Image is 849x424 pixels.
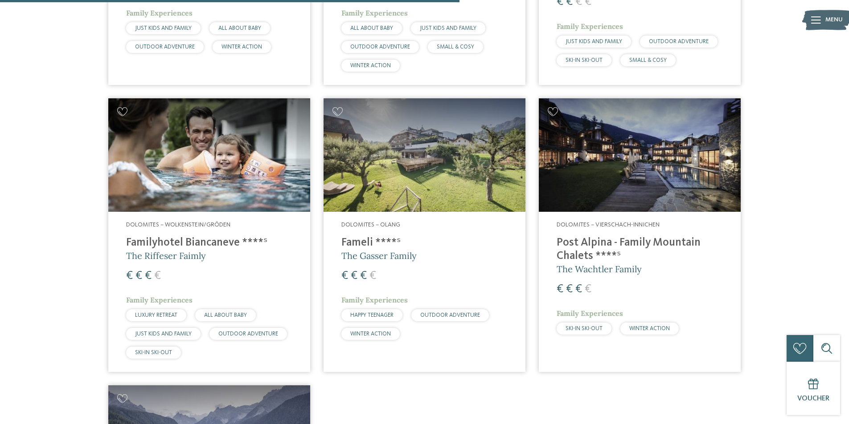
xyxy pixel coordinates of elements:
[126,8,193,17] span: Family Experiences
[126,236,292,250] h4: Familyhotel Biancaneve ****ˢ
[135,270,142,282] span: €
[539,98,741,212] img: Post Alpina - Family Mountain Chalets ****ˢ
[629,326,670,331] span: WINTER ACTION
[350,44,410,50] span: OUTDOOR ADVENTURE
[420,25,476,31] span: JUST KIDS AND FAMILY
[350,312,394,318] span: HAPPY TEENAGER
[135,350,172,355] span: SKI-IN SKI-OUT
[324,98,525,372] a: Looking for family hotels? Find the best ones here! Dolomites – Olang Fameli ****ˢ The Gasser Fam...
[351,270,357,282] span: €
[126,222,230,228] span: Dolomites – Wolkenstein/Gröden
[108,98,310,212] img: Looking for family hotels? Find the best ones here!
[629,57,667,63] span: SMALL & COSY
[557,309,623,318] span: Family Experiences
[341,222,400,228] span: Dolomites – Olang
[126,295,193,304] span: Family Experiences
[135,331,192,337] span: JUST KIDS AND FAMILY
[787,362,840,415] a: Voucher
[557,222,660,228] span: Dolomites – Vierschach-Innichen
[557,22,623,31] span: Family Experiences
[557,263,642,275] span: The Wachtler Family
[369,270,376,282] span: €
[350,331,391,337] span: WINTER ACTION
[221,44,262,50] span: WINTER ACTION
[437,44,474,50] span: SMALL & COSY
[145,270,152,282] span: €
[350,25,393,31] span: ALL ABOUT BABY
[135,44,195,50] span: OUTDOOR ADVENTURE
[341,270,348,282] span: €
[108,98,310,372] a: Looking for family hotels? Find the best ones here! Dolomites – Wolkenstein/Gröden Familyhotel Bi...
[649,39,709,44] span: OUTDOOR ADVENTURE
[420,312,480,318] span: OUTDOOR ADVENTURE
[324,98,525,212] img: Looking for family hotels? Find the best ones here!
[566,283,573,295] span: €
[566,57,603,63] span: SKI-IN SKI-OUT
[585,283,591,295] span: €
[126,250,206,261] span: The Riffeser Faimly
[126,270,133,282] span: €
[350,63,391,69] span: WINTER ACTION
[566,39,622,44] span: JUST KIDS AND FAMILY
[135,25,192,31] span: JUST KIDS AND FAMILY
[557,236,723,263] h4: Post Alpina - Family Mountain Chalets ****ˢ
[135,312,177,318] span: LUXURY RETREAT
[204,312,247,318] span: ALL ABOUT BABY
[360,270,367,282] span: €
[154,270,161,282] span: €
[218,25,261,31] span: ALL ABOUT BABY
[341,8,408,17] span: Family Experiences
[557,283,563,295] span: €
[797,395,829,402] span: Voucher
[341,250,417,261] span: The Gasser Family
[218,331,278,337] span: OUTDOOR ADVENTURE
[341,295,408,304] span: Family Experiences
[566,326,603,331] span: SKI-IN SKI-OUT
[539,98,741,372] a: Looking for family hotels? Find the best ones here! Dolomites – Vierschach-Innichen Post Alpina -...
[575,283,582,295] span: €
